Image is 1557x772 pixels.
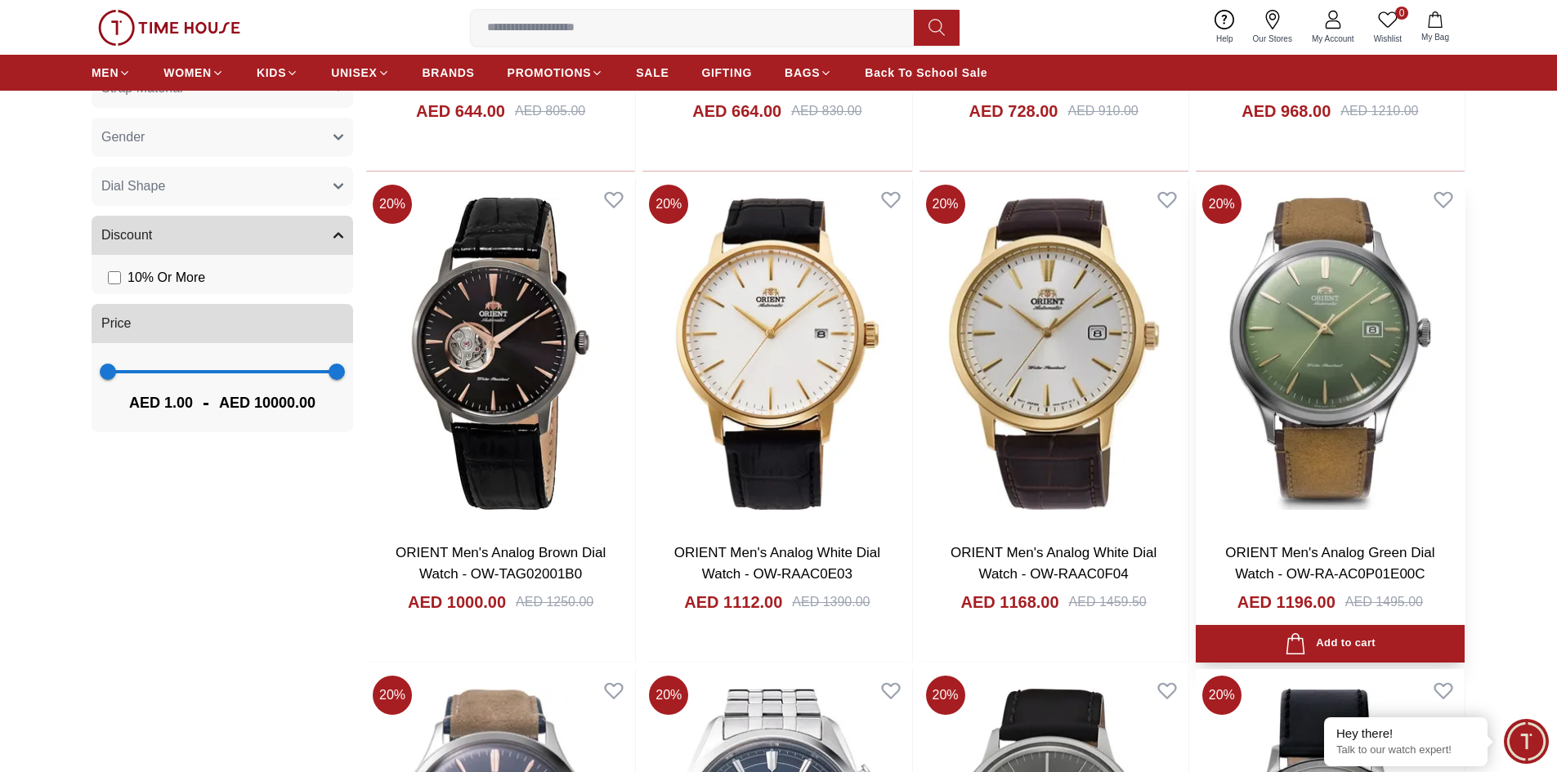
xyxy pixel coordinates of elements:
span: Our Stores [1246,33,1299,45]
span: 20 % [649,676,688,715]
span: UNISEX [331,65,377,81]
img: ORIENT Men's Analog Brown Dial Watch - OW-TAG02001B0 [366,178,635,529]
div: AED 1459.50 [1069,592,1147,612]
a: GIFTING [701,58,752,87]
a: Our Stores [1243,7,1302,48]
img: ORIENT Men's Analog Green Dial Watch - OW-RA-AC0P01E00C [1196,178,1465,529]
h4: AED 644.00 [416,100,505,123]
span: 20 % [649,185,688,224]
span: SALE [636,65,669,81]
span: 10 % Or More [128,268,205,288]
button: Gender [92,118,353,157]
h4: AED 968.00 [1242,100,1331,123]
span: Gender [101,127,145,147]
span: Dial Shape [101,176,165,196]
button: My Bag [1412,8,1459,47]
a: BRANDS [423,58,475,87]
div: AED 1495.00 [1345,592,1423,612]
h4: AED 664.00 [692,100,781,123]
span: MEN [92,65,119,81]
span: Discount [101,225,152,245]
span: AED 1.00 [129,391,193,414]
span: Wishlist [1367,33,1408,45]
div: Hey there! [1336,725,1475,742]
a: ORIENT Men's Analog White Dial Watch - OW-RAAC0F04 [951,545,1157,582]
h4: AED 1000.00 [408,591,506,614]
div: AED 1390.00 [792,592,870,612]
span: My Bag [1415,31,1456,43]
span: 0 [1395,7,1408,20]
a: ORIENT Men's Analog Brown Dial Watch - OW-TAG02001B0 [396,545,606,582]
span: 20 % [926,676,965,715]
a: WOMEN [163,58,224,87]
span: WOMEN [163,65,212,81]
span: 20 % [926,185,965,224]
div: AED 1210.00 [1340,101,1418,121]
button: Dial Shape [92,167,353,206]
img: ORIENT Men's Analog White Dial Watch - OW-RAAC0E03 [642,178,911,529]
span: Help [1210,33,1240,45]
a: ORIENT Men's Analog White Dial Watch - OW-RAAC0E03 [674,545,880,582]
span: 20 % [373,676,412,715]
h4: AED 1112.00 [684,591,782,614]
img: ... [98,10,240,46]
p: Talk to our watch expert! [1336,743,1475,757]
button: Discount [92,216,353,255]
a: 0Wishlist [1364,7,1412,48]
span: AED 10000.00 [219,391,315,414]
span: My Account [1305,33,1361,45]
span: Back To School Sale [865,65,987,81]
h4: AED 1196.00 [1237,591,1336,614]
a: KIDS [257,58,298,87]
button: Add to cart [1196,625,1465,663]
a: SALE [636,58,669,87]
span: KIDS [257,65,286,81]
div: Add to cart [1285,633,1376,655]
span: 20 % [1202,185,1242,224]
div: AED 1250.00 [516,592,593,612]
div: Chat Widget [1504,719,1549,764]
a: BAGS [785,58,832,87]
div: AED 830.00 [791,101,861,121]
button: Price [92,304,353,343]
span: 20 % [373,185,412,224]
h4: AED 1168.00 [960,591,1058,614]
span: - [193,390,219,416]
span: Price [101,314,131,333]
input: 10% Or More [108,271,121,284]
span: BRANDS [423,65,475,81]
div: AED 805.00 [515,101,585,121]
a: PROMOTIONS [508,58,604,87]
a: Back To School Sale [865,58,987,87]
span: PROMOTIONS [508,65,592,81]
h4: AED 728.00 [969,100,1058,123]
span: GIFTING [701,65,752,81]
div: AED 910.00 [1067,101,1138,121]
img: ORIENT Men's Analog White Dial Watch - OW-RAAC0F04 [919,178,1188,529]
a: UNISEX [331,58,389,87]
a: Help [1206,7,1243,48]
a: MEN [92,58,131,87]
span: 20 % [1202,676,1242,715]
span: BAGS [785,65,820,81]
a: ORIENT Men's Analog Green Dial Watch - OW-RA-AC0P01E00C [1225,545,1434,582]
